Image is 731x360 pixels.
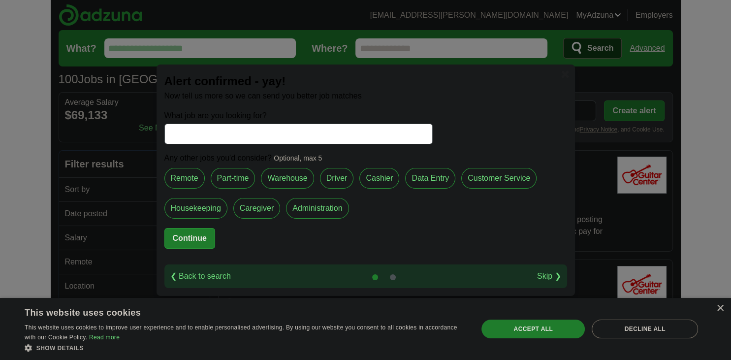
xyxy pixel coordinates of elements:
[164,168,205,189] label: Remote
[25,304,440,319] div: This website uses cookies
[537,270,561,282] a: Skip ❯
[359,168,399,189] label: Cashier
[261,168,314,189] label: Warehouse
[25,324,457,341] span: This website uses cookies to improve user experience and to enable personalised advertising. By u...
[211,168,255,189] label: Part-time
[164,90,567,102] p: Now tell us more so we can send you better job matches
[320,168,354,189] label: Driver
[461,168,537,189] label: Customer Service
[405,168,455,189] label: Data Entry
[481,320,585,338] div: Accept all
[274,154,322,162] span: Optional, max 5
[164,198,227,219] label: Housekeeping
[25,343,465,353] div: Show details
[170,270,231,282] a: ❮ Back to search
[36,345,84,352] span: Show details
[164,152,567,164] p: Any other jobs you'd consider?
[164,228,215,249] button: Continue
[89,334,120,341] a: Read more, opens a new window
[592,320,698,338] div: Decline all
[233,198,280,219] label: Caregiver
[164,110,433,122] label: What job are you looking for?
[716,305,724,312] div: Close
[164,72,567,90] h2: Alert confirmed - yay!
[286,198,349,219] label: Administration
